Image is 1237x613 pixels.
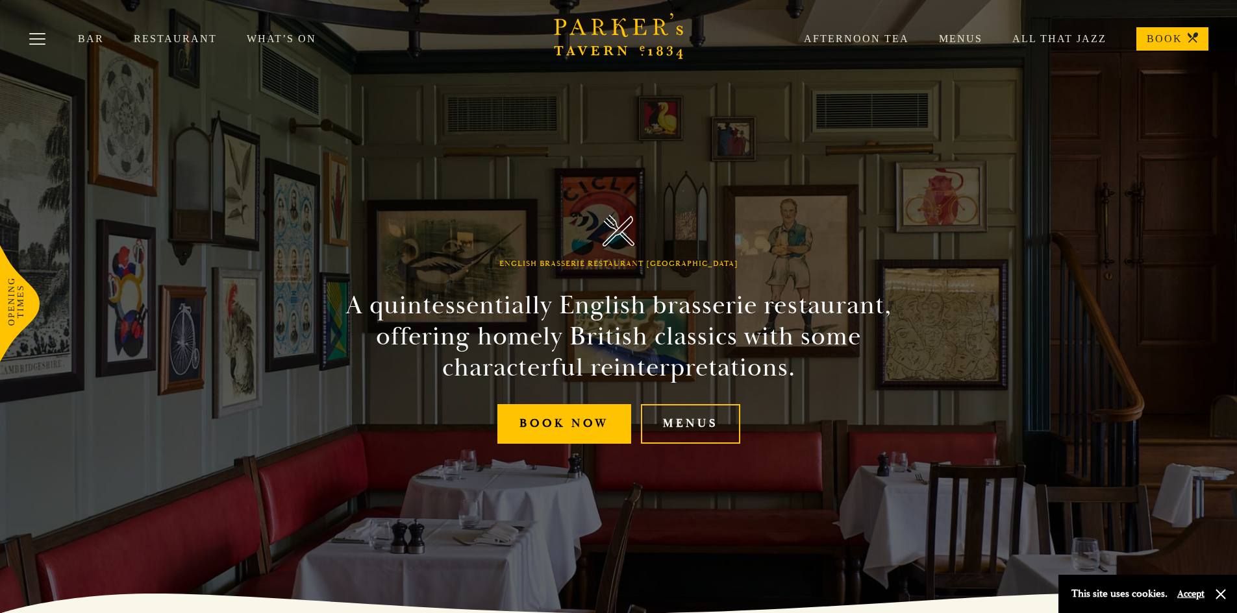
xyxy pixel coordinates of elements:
h1: English Brasserie Restaurant [GEOGRAPHIC_DATA] [499,259,738,269]
button: Accept [1177,588,1205,600]
a: Book Now [497,404,631,444]
img: Parker's Tavern Brasserie Cambridge [603,215,634,246]
p: This site uses cookies. [1071,584,1168,603]
a: Menus [641,404,740,444]
button: Close and accept [1214,588,1227,601]
h2: A quintessentially English brasserie restaurant, offering homely British classics with some chara... [323,290,915,383]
